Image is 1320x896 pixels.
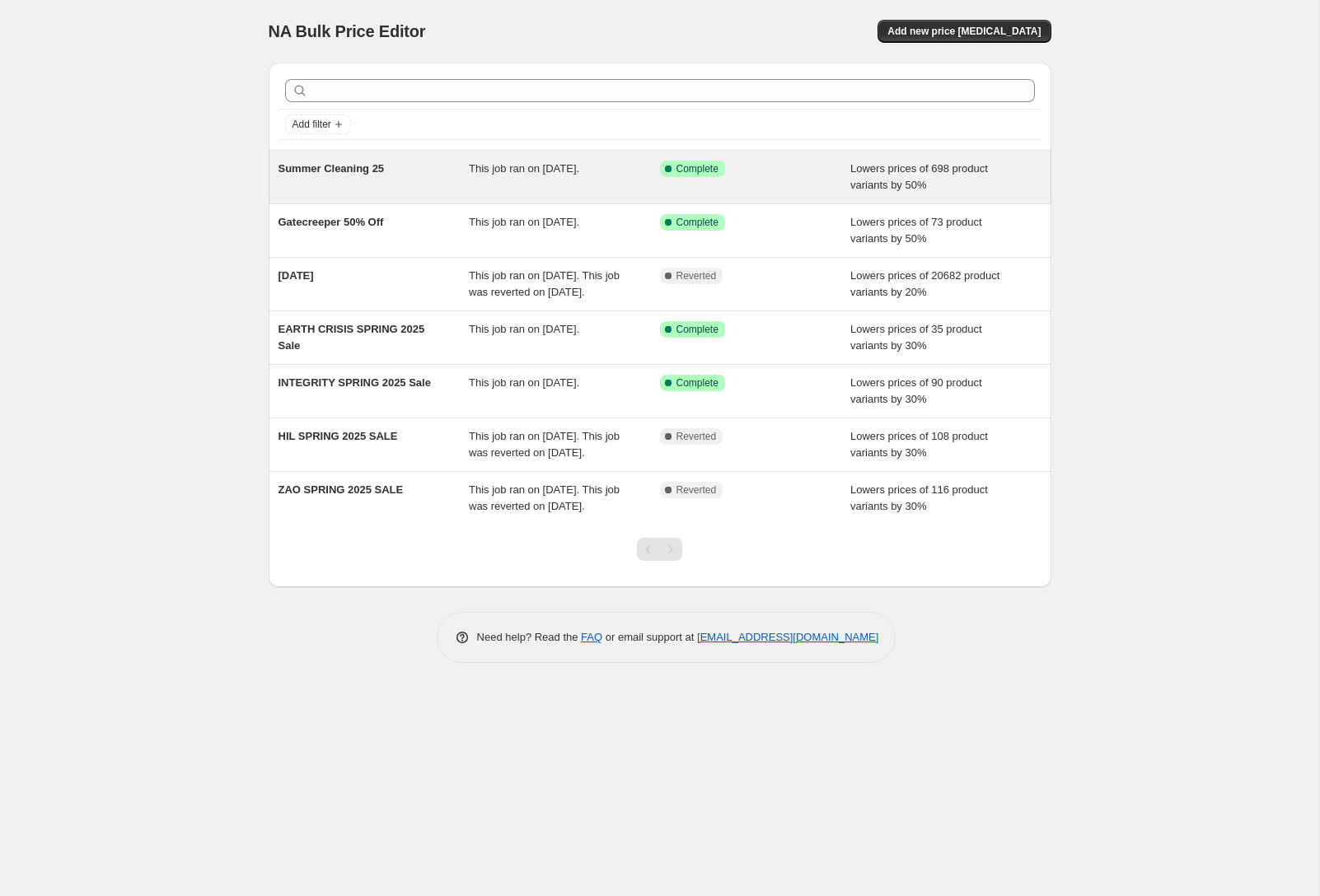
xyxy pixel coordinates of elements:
span: NA Bulk Price Editor [269,22,426,40]
a: FAQ [581,631,602,643]
span: This job ran on [DATE]. [469,162,579,175]
a: [EMAIL_ADDRESS][DOMAIN_NAME] [697,631,878,643]
button: Add new price [MEDICAL_DATA] [878,20,1051,43]
span: Reverted [676,430,717,443]
nav: Pagination [637,538,682,561]
span: This job ran on [DATE]. [469,323,579,335]
span: or email support at [602,631,697,643]
span: Summer Cleaning 25 [279,162,385,175]
span: EARTH CRISIS SPRING 2025 Sale [279,323,425,352]
span: This job ran on [DATE]. This job was reverted on [DATE]. [469,269,620,298]
span: Lowers prices of 90 product variants by 30% [850,376,982,405]
span: Complete [676,323,719,336]
span: Lowers prices of 73 product variants by 50% [850,216,982,245]
span: This job ran on [DATE]. [469,216,579,228]
span: This job ran on [DATE]. This job was reverted on [DATE]. [469,483,620,512]
span: Reverted [676,269,717,282]
span: Gatecreeper 50% Off [279,216,384,228]
span: INTEGRITY SPRING 2025 Sale [279,376,431,389]
span: Complete [676,376,719,390]
span: Need help? Read the [477,631,582,643]
span: Lowers prices of 20682 product variants by 20% [850,269,999,298]
span: Add filter [293,118,331,131]
span: Add new price [MEDICAL_DATA] [887,25,1041,38]
span: This job ran on [DATE]. This job was reverted on [DATE]. [469,430,620,459]
span: This job ran on [DATE]. [469,376,579,389]
span: [DATE] [279,269,314,282]
span: Lowers prices of 698 product variants by 50% [850,162,988,191]
span: Complete [676,216,719,229]
button: Add filter [285,114,351,134]
span: ZAO SPRING 2025 SALE [279,483,404,496]
span: Complete [676,162,719,175]
span: HIL SPRING 2025 SALE [279,430,398,442]
span: Reverted [676,483,717,497]
span: Lowers prices of 35 product variants by 30% [850,323,982,352]
span: Lowers prices of 108 product variants by 30% [850,430,988,459]
span: Lowers prices of 116 product variants by 30% [850,483,988,512]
